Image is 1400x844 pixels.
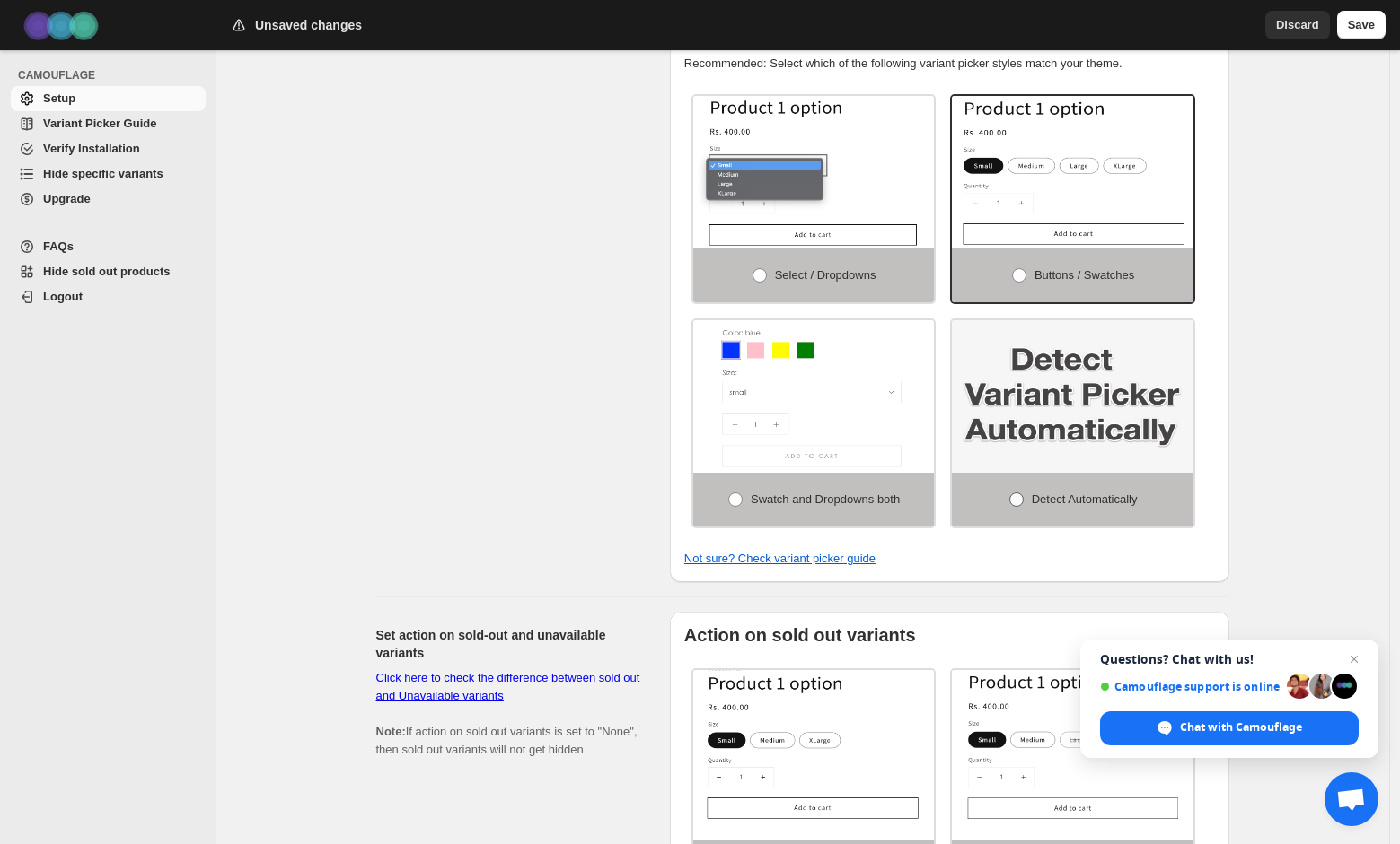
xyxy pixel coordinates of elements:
[693,670,935,822] img: Hide
[1337,11,1386,39] button: Save
[11,86,206,111] a: Setup
[11,111,206,136] a: Variant Picker Guide
[11,136,206,161] a: Verify Installation
[1348,16,1375,34] span: Save
[1032,492,1138,506] span: Detect Automatically
[1035,268,1134,282] span: Buttons / Swatches
[1100,652,1359,666] span: Questions? Chat with us!
[43,167,163,180] span: Hide specific variants
[255,16,362,34] h2: Unsaved changes
[43,239,74,253] span: FAQs
[43,91,75,105] span: Setup
[376,725,406,738] b: Note:
[376,626,641,662] h2: Set action on sold-out and unavailable variants
[11,259,206,284] a: Hide sold out products
[751,492,900,506] span: Swatch and Dropdowns both
[693,320,935,473] img: Swatch and Dropdowns both
[1100,680,1281,693] span: Camouflage support is online
[11,234,206,259] a: FAQs
[43,142,140,155] span: Verify Installation
[11,187,206,212] a: Upgrade
[18,68,207,83] span: CAMOUFLAGE
[43,192,91,205] span: Upgrade
[1180,719,1302,735] span: Chat with Camouflage
[684,55,1215,73] p: Recommended: Select which of the following variant picker styles match your theme.
[952,670,1193,822] img: Strike-through
[775,268,876,282] span: Select / Dropdowns
[952,320,1193,473] img: Detect Automatically
[376,671,640,756] span: If action on sold out variants is set to "None", then sold out variants will not get hidden
[11,161,206,187] a: Hide specific variants
[684,625,916,645] b: Action on sold out variants
[1276,16,1319,34] span: Discard
[43,265,171,278] span: Hide sold out products
[43,290,83,303] span: Logout
[693,96,935,248] img: Select / Dropdowns
[1325,772,1378,826] a: Open chat
[376,671,640,702] a: Click here to check the difference between sold out and Unavailable variants
[43,117,156,130] span: Variant Picker Guide
[1265,11,1330,39] button: Discard
[1100,711,1359,745] span: Chat with Camouflage
[684,552,876,565] a: Not sure? Check variant picker guide
[952,96,1193,248] img: Buttons / Swatches
[11,284,206,309] a: Logout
